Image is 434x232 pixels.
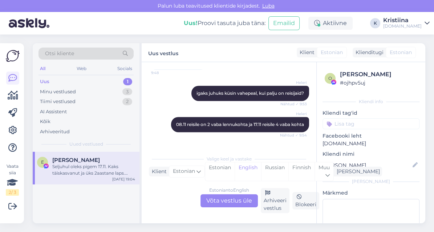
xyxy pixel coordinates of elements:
[149,168,167,175] div: Klient
[323,178,419,185] div: [PERSON_NAME]
[122,88,132,95] div: 3
[41,159,44,165] span: E
[40,108,67,115] div: AI Assistent
[40,98,76,105] div: Tiimi vestlused
[323,189,419,197] p: Märkmed
[323,150,419,158] p: Kliendi nimi
[280,111,307,117] span: Heleri
[123,78,132,85] div: 1
[122,98,132,105] div: 2
[184,19,265,28] div: Proovi tasuta juba täna:
[280,80,307,85] span: Heleri
[261,188,289,213] div: Arhiveeri vestlus
[205,162,235,181] div: Estonian
[323,140,419,147] p: [DOMAIN_NAME]
[328,76,332,81] span: o
[383,17,422,23] div: Kristiina
[209,187,249,194] div: Estonian to English
[383,17,430,29] a: Kristiina[DOMAIN_NAME]
[288,162,315,181] div: Finnish
[308,17,353,30] div: Aktiivne
[200,194,258,207] div: Võta vestlus üle
[6,163,19,196] div: Vaata siia
[323,161,411,169] input: Lisa nimi
[52,157,100,163] span: Elina Roberts
[261,162,288,181] div: Russian
[40,88,76,95] div: Minu vestlused
[45,50,74,57] span: Otsi kliente
[148,48,178,57] label: Uus vestlus
[353,49,384,56] div: Klienditugi
[173,167,195,175] span: Estonian
[334,168,380,175] div: [PERSON_NAME]
[260,3,277,9] span: Luba
[340,79,417,87] div: # ojhpv5uj
[323,98,419,105] div: Kliendi info
[176,122,304,127] span: 08.11 reisile on 2 vaba lennukohta ja 17.11 reisile 4 vaba kohta
[40,78,49,85] div: Uus
[151,70,178,76] span: 9:48
[149,156,309,162] div: Valige keel ja vastake
[390,49,412,56] span: Estonian
[292,192,319,209] div: Blokeeri
[340,70,417,79] div: [PERSON_NAME]
[323,132,419,140] p: Facebooki leht
[40,128,70,135] div: Arhiveeritud
[116,64,134,73] div: Socials
[321,49,343,56] span: Estonian
[6,49,20,63] img: Askly Logo
[323,109,419,117] p: Kliendi tag'id
[112,176,135,182] div: [DATE] 19:04
[370,18,380,28] div: K
[52,163,135,176] div: Seljuhul oleks pigem 17.11. Kaks täiskasvanut ja üks 2aastane laps. Millised on sel puhul hinnad ...
[383,23,422,29] div: [DOMAIN_NAME]
[40,118,50,125] div: Kõik
[319,164,330,171] span: Muu
[38,64,47,73] div: All
[6,189,19,196] div: 2 / 3
[280,101,307,107] span: Nähtud ✓ 9:53
[280,133,307,138] span: Nähtud ✓ 9:54
[196,90,304,96] span: igaks juhuks küsin vahepeal, kui palju on reisijaid?
[323,118,419,129] input: Lisa tag
[268,16,300,30] button: Emailid
[235,162,261,181] div: English
[75,64,88,73] div: Web
[297,49,315,56] div: Klient
[69,141,103,147] span: Uued vestlused
[184,20,198,27] b: Uus!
